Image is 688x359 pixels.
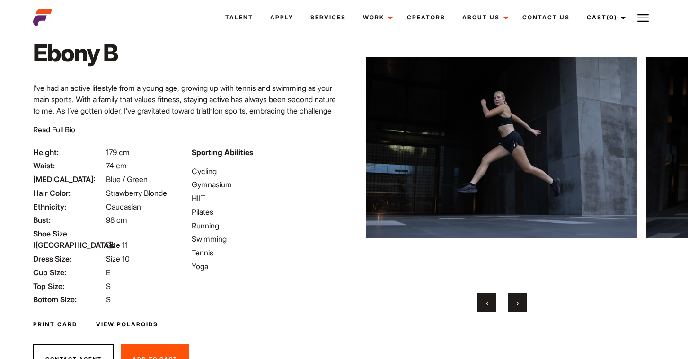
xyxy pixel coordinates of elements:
p: I’ve had an active lifestyle from a young age, growing up with tennis and swimming as your main s... [33,82,338,150]
span: S [106,281,111,291]
span: Size 10 [106,254,130,263]
a: Creators [398,5,454,30]
span: Strawberry Blonde [106,188,167,198]
span: Hair Color: [33,187,104,199]
span: Bottom Size: [33,294,104,305]
img: cropped-aefm-brand-fav-22-square.png [33,8,52,27]
span: Previous [486,298,488,307]
span: 74 cm [106,161,127,170]
a: Cast(0) [578,5,631,30]
span: Top Size: [33,280,104,292]
span: Next [516,298,519,307]
a: Work [354,5,398,30]
span: Shoe Size ([GEOGRAPHIC_DATA]): [33,228,104,251]
li: Pilates [192,206,338,218]
h1: Ebony B [33,39,118,67]
li: Tennis [192,247,338,258]
li: Gymnasium [192,179,338,190]
span: 98 cm [106,215,127,225]
span: Size 11 [106,240,128,250]
button: Read Full Bio [33,124,75,135]
span: Cup Size: [33,267,104,278]
img: Burger icon [637,12,649,24]
a: Print Card [33,320,77,329]
li: Swimming [192,233,338,245]
li: Cycling [192,166,338,177]
a: View Polaroids [96,320,158,329]
span: E [106,268,110,277]
span: Ethnicity: [33,201,104,212]
a: Contact Us [514,5,578,30]
span: (0) [607,14,617,21]
span: [MEDICAL_DATA]: [33,174,104,185]
li: Running [192,220,338,231]
li: HIIT [192,193,338,204]
li: Yoga [192,261,338,272]
a: Talent [217,5,262,30]
span: Read Full Bio [33,125,75,134]
span: Waist: [33,160,104,171]
a: Apply [262,5,302,30]
span: Blue / Green [106,175,148,184]
a: About Us [454,5,514,30]
span: Height: [33,147,104,158]
span: Bust: [33,214,104,226]
span: 179 cm [106,148,130,157]
a: Services [302,5,354,30]
span: S [106,295,111,304]
strong: Sporting Abilities [192,148,253,157]
span: Caucasian [106,202,141,211]
span: Dress Size: [33,253,104,264]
